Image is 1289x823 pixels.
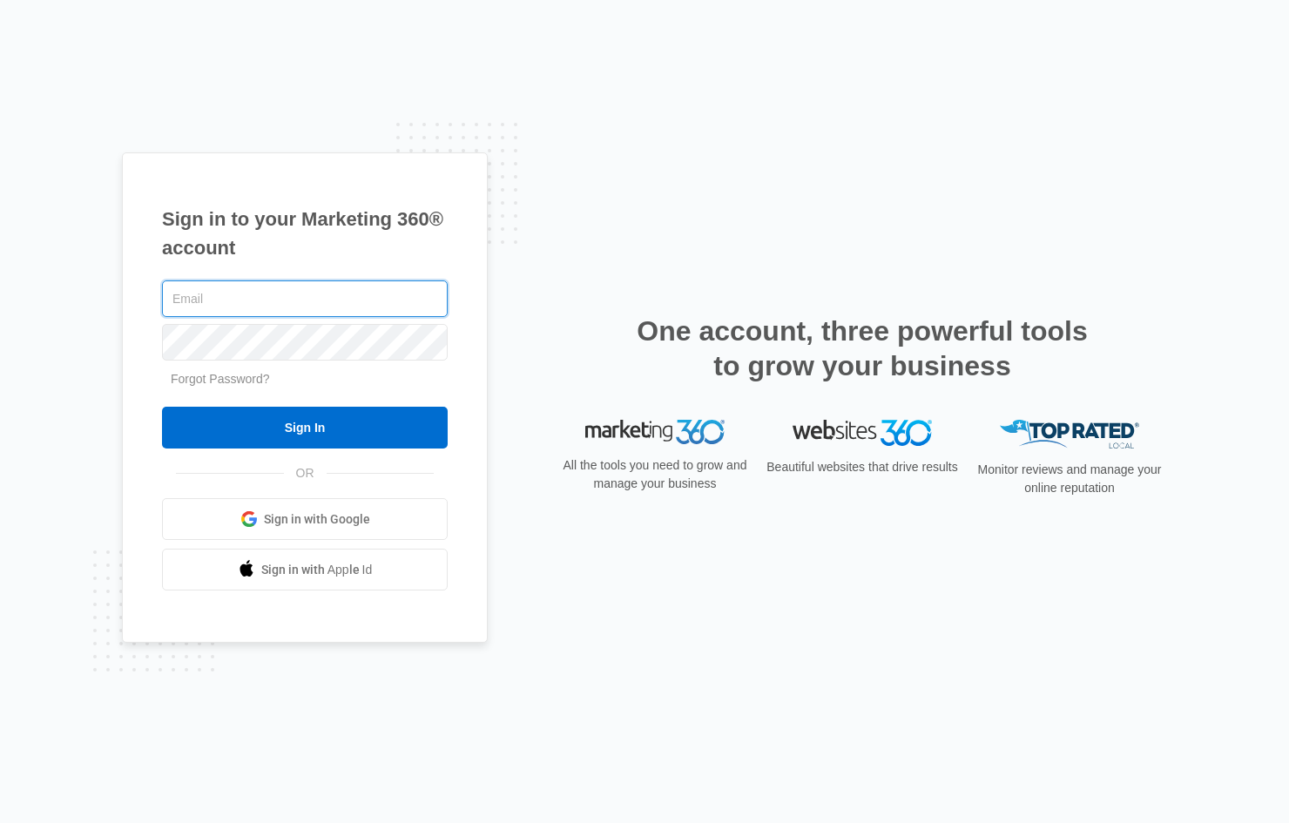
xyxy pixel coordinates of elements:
input: Email [162,280,448,317]
h1: Sign in to your Marketing 360® account [162,205,448,262]
span: Sign in with Apple Id [261,561,373,579]
span: Sign in with Google [264,510,370,529]
img: Marketing 360 [585,420,725,444]
p: Beautiful websites that drive results [765,458,960,476]
h2: One account, three powerful tools to grow your business [631,314,1093,383]
img: Top Rated Local [1000,420,1139,449]
p: All the tools you need to grow and manage your business [557,456,752,493]
a: Forgot Password? [171,372,270,386]
a: Sign in with Apple Id [162,549,448,590]
span: OR [284,464,327,482]
p: Monitor reviews and manage your online reputation [972,461,1167,497]
input: Sign In [162,407,448,449]
a: Sign in with Google [162,498,448,540]
img: Websites 360 [793,420,932,445]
